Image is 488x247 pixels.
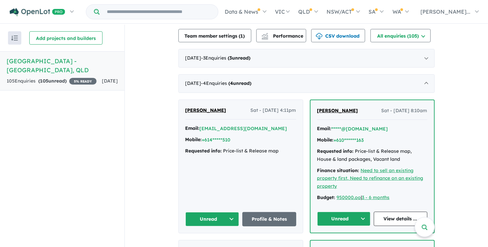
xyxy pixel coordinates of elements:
[362,194,390,200] a: 3 - 6 months
[230,80,233,86] span: 4
[317,167,423,189] a: Need to sell an existing property first, Need to refinance on an existing property
[185,212,239,226] button: Unread
[262,33,268,37] img: line-chart.svg
[185,107,226,113] span: [PERSON_NAME]
[311,29,365,42] button: CSV download
[178,74,435,93] div: [DATE]
[251,107,296,115] span: Sat - [DATE] 4:11pm
[317,147,427,163] div: Price-list & Release map, House & land packages, Vacant land
[185,136,202,142] strong: Mobile:
[40,78,48,84] span: 105
[7,57,118,75] h5: [GEOGRAPHIC_DATA] - [GEOGRAPHIC_DATA] , QLD
[185,125,200,131] strong: Email:
[11,36,18,41] img: sort.svg
[317,137,334,143] strong: Mobile:
[185,147,296,155] div: Price-list & Release map
[102,78,118,84] span: [DATE]
[228,55,251,61] strong: ( unread)
[185,148,222,154] strong: Requested info:
[178,49,435,68] div: [DATE]
[241,33,243,39] span: 1
[370,29,431,42] button: All enquiries (105)
[262,35,268,39] img: bar-chart.svg
[337,194,361,200] a: 950000.oo
[29,31,103,45] button: Add projects and builders
[229,80,252,86] strong: ( unread)
[316,33,323,40] img: download icon
[381,107,427,115] span: Sat - [DATE] 8:10am
[185,107,226,115] a: [PERSON_NAME]
[201,80,252,86] span: - 4 Enquir ies
[201,55,251,61] span: - 3 Enquir ies
[420,8,470,15] span: [PERSON_NAME]...
[317,108,358,114] span: [PERSON_NAME]
[317,194,336,200] strong: Budget:
[263,33,304,39] span: Performance
[317,167,360,173] strong: Finance situation:
[317,125,332,131] strong: Email:
[10,8,65,16] img: Openlot PRO Logo White
[317,107,358,115] a: [PERSON_NAME]
[7,77,97,85] div: 105 Enquir ies
[242,212,296,226] a: Profile & Notes
[230,55,232,61] span: 3
[38,78,67,84] strong: ( unread)
[317,194,427,202] div: |
[317,148,354,154] strong: Requested info:
[101,5,217,19] input: Try estate name, suburb, builder or developer
[256,29,306,42] button: Performance
[374,212,427,226] a: View details ...
[178,29,251,42] button: Team member settings (1)
[317,212,371,226] button: Unread
[200,125,287,132] button: [EMAIL_ADDRESS][DOMAIN_NAME]
[69,78,97,85] span: 5 % READY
